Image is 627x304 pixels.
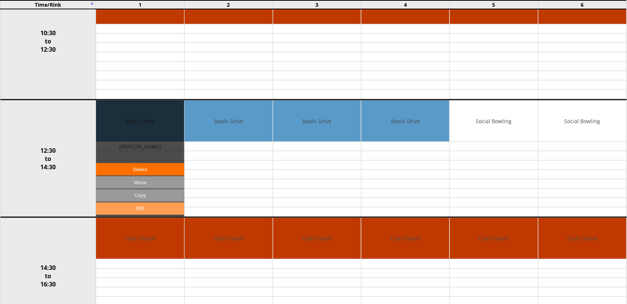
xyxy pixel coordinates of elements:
a: Delete [96,163,184,176]
td: Social Bowling [538,100,627,142]
td: Social Bowling [450,100,538,142]
td: 5 [450,0,538,9]
td: 4 [361,0,450,9]
td: 6 [538,0,627,9]
td: Bowls Drive [273,100,361,142]
td: Club Closed [361,218,450,259]
input: Copy [96,189,184,202]
td: 12:30 to 14:30 [0,100,96,218]
td: Club Closed [450,218,538,259]
td: 2 [184,0,273,9]
td: Time/Rink [0,0,96,9]
td: 3 [273,0,361,9]
td: Bowls Drive [361,100,450,142]
td: Club Closed [96,218,184,259]
td: 1 [96,0,185,9]
td: Bowls Drive [185,100,273,142]
td: Club Closed [273,218,361,259]
td: Club Closed [538,218,627,259]
td: Club Closed [185,218,273,259]
a: Edit [96,203,184,215]
input: Move [96,176,184,189]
